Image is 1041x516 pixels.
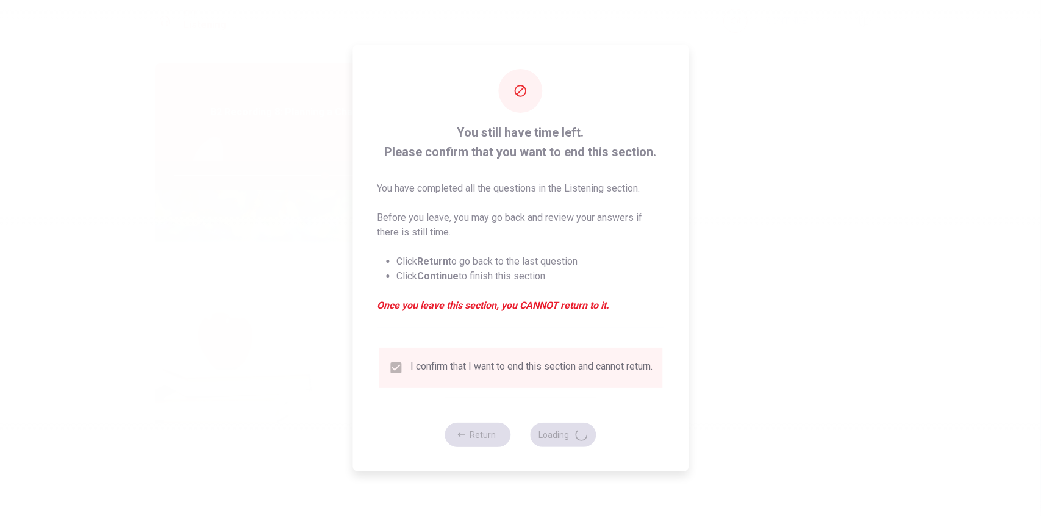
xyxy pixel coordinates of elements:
li: Click to finish this section. [396,269,664,284]
li: Click to go back to the last question [396,254,664,269]
strong: Continue [417,270,459,282]
em: Once you leave this section, you CANNOT return to it. [377,298,664,313]
p: You have completed all the questions in the Listening section. [377,181,664,196]
button: Loading [531,423,596,447]
span: You still have time left. Please confirm that you want to end this section. [377,123,664,162]
p: Before you leave, you may go back and review your answers if there is still time. [377,210,664,240]
strong: Return [417,256,448,267]
button: Return [445,423,511,447]
div: I confirm that I want to end this section and cannot return. [410,360,653,375]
